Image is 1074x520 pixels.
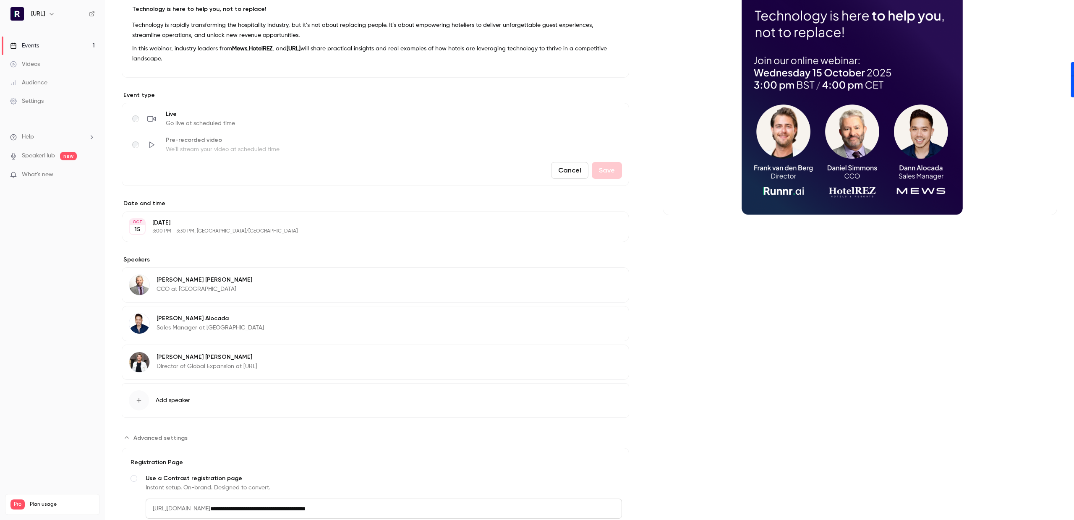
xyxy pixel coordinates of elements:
[129,314,149,334] img: Dann Alocada
[10,97,44,105] div: Settings
[22,170,53,179] span: What's new
[132,20,619,40] p: Technology is rapidly transforming the hospitality industry, but it’s not about replacing people....
[157,324,264,332] p: Sales Manager at [GEOGRAPHIC_DATA]
[10,42,39,50] div: Events
[122,267,629,303] div: Daniel Simmons[PERSON_NAME] [PERSON_NAME]CCO at [GEOGRAPHIC_DATA]
[157,362,257,371] p: Director of Global Expansion at [URL]
[122,256,629,264] label: Speakers
[122,383,629,418] button: Add speaker
[122,345,629,380] div: Frank van den Berg[PERSON_NAME] [PERSON_NAME]Director of Global Expansion at [URL]
[157,276,252,284] p: [PERSON_NAME] [PERSON_NAME]
[232,46,247,52] strong: Mews
[22,133,34,141] span: Help
[157,353,257,361] p: [PERSON_NAME] [PERSON_NAME]
[129,275,149,295] img: Daniel Simmons
[146,474,622,483] span: Use a Contrast registration page
[130,219,145,225] div: OCT
[129,352,149,372] img: Frank van den Berg
[10,133,95,141] li: help-dropdown-opener
[122,306,629,341] div: Dann Alocada[PERSON_NAME] AlocadaSales Manager at [GEOGRAPHIC_DATA]
[152,219,585,227] p: [DATE]
[132,44,619,64] p: In this webinar, industry leaders from , , and will share practical insights and real examples of...
[22,152,55,160] a: SpeakerHub
[122,431,193,444] button: Advanced settings
[166,145,280,154] span: We'll stream your video at scheduled time
[10,499,25,510] span: Pro
[129,458,622,467] div: Registration Page
[122,199,629,208] label: Date and time
[157,314,264,323] p: [PERSON_NAME] Alocada
[10,78,47,87] div: Audience
[10,7,24,21] img: Runnr.ai
[146,483,622,492] div: Instant setup. On-brand. Designed to convert.
[152,228,585,235] p: 3:00 PM - 3:30 PM, [GEOGRAPHIC_DATA]/[GEOGRAPHIC_DATA]
[156,396,190,405] span: Add speaker
[134,225,140,234] p: 15
[133,434,188,442] span: Advanced settings
[157,285,252,293] p: CCO at [GEOGRAPHIC_DATA]
[287,46,301,52] strong: [URL]
[166,119,235,128] span: Go live at scheduled time
[551,162,588,179] button: Cancel
[10,60,40,68] div: Videos
[132,115,139,122] input: LiveGo live at scheduled time
[166,110,235,118] span: Live
[122,91,629,99] p: Event type
[31,10,45,18] h6: [URL]
[132,141,139,148] input: Pre-recorded videoWe'll stream your video at scheduled time
[60,152,77,160] span: new
[146,499,210,519] span: [URL][DOMAIN_NAME]
[210,499,622,519] input: Use a Contrast registration pageInstant setup. On-brand. Designed to convert.[URL][DOMAIN_NAME]
[30,501,94,508] span: Plan usage
[132,5,619,13] p: Technology is here to help you, not to replace!
[249,46,272,52] strong: HotelREZ
[166,136,280,144] span: Pre-recorded video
